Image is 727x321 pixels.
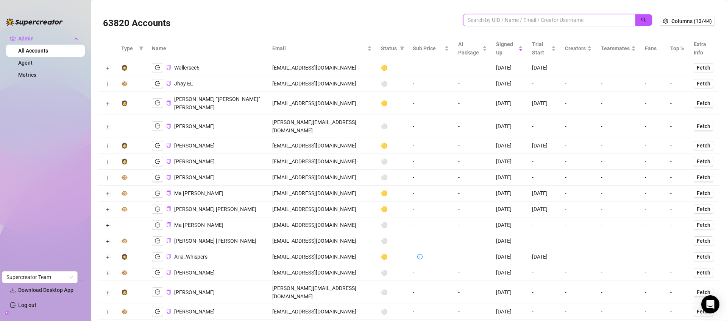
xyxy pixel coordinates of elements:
[105,191,111,197] button: Expand row
[694,268,713,277] button: Fetch
[689,37,719,60] th: Extra Info
[152,252,163,261] button: logout
[560,60,596,76] td: -
[601,143,602,149] span: -
[454,170,491,186] td: -
[660,17,715,26] button: Columns (13/44)
[166,191,171,196] button: Copy Account UID
[666,186,689,202] td: -
[105,81,111,87] button: Expand row
[666,202,689,217] td: -
[527,115,560,138] td: -
[152,98,163,107] button: logout
[601,81,602,87] span: -
[527,233,560,249] td: -
[640,249,666,265] td: -
[666,217,689,233] td: -
[152,157,163,166] button: logout
[640,154,666,170] td: -
[560,115,596,138] td: -
[666,60,689,76] td: -
[268,249,377,265] td: [EMAIL_ADDRESS][DOMAIN_NAME]
[121,307,128,316] div: 🐵
[166,143,171,148] span: copy
[268,154,377,170] td: [EMAIL_ADDRESS][DOMAIN_NAME]
[491,76,527,92] td: [DATE]
[694,236,713,245] button: Fetch
[697,270,710,276] span: Fetch
[560,76,596,92] td: -
[454,249,491,265] td: -
[155,191,160,196] span: logout
[155,65,160,70] span: logout
[268,138,377,154] td: [EMAIL_ADDRESS][DOMAIN_NAME]
[491,265,527,281] td: [DATE]
[105,254,111,261] button: Expand row
[381,65,387,71] span: 🟡
[491,202,527,217] td: [DATE]
[268,170,377,186] td: [EMAIL_ADDRESS][DOMAIN_NAME]
[147,37,268,60] th: Name
[166,222,171,227] span: copy
[152,307,163,316] button: logout
[697,123,710,129] span: Fetch
[105,239,111,245] button: Expand row
[454,265,491,281] td: -
[640,138,666,154] td: -
[6,271,73,283] span: Supercreator Team
[381,44,397,53] span: Status
[268,186,377,202] td: [EMAIL_ADDRESS][DOMAIN_NAME]
[560,217,596,233] td: -
[400,46,404,51] span: filter
[381,190,387,196] span: 🟡
[560,249,596,265] td: -
[527,170,560,186] td: -
[694,79,713,88] button: Fetch
[105,309,111,315] button: Expand row
[381,123,387,129] span: ⚪
[601,44,630,53] span: Teammates
[174,81,193,87] span: Jhay EL
[105,270,111,276] button: Expand row
[408,76,454,92] td: -
[174,96,260,110] span: [PERSON_NAME] “[PERSON_NAME]” [PERSON_NAME]
[166,175,171,180] button: Copy Account UID
[532,40,550,57] span: Trial Start
[458,40,481,57] span: AI Package
[527,202,560,217] td: [DATE]
[640,186,666,202] td: -
[560,186,596,202] td: -
[268,202,377,217] td: [EMAIL_ADDRESS][DOMAIN_NAME]
[560,265,596,281] td: -
[666,233,689,249] td: -
[268,233,377,249] td: [EMAIL_ADDRESS][DOMAIN_NAME]
[694,63,713,72] button: Fetch
[268,265,377,281] td: [EMAIL_ADDRESS][DOMAIN_NAME]
[166,254,171,260] button: Copy Account UID
[697,65,710,71] span: Fetch
[272,44,366,53] span: Email
[697,174,710,180] span: Fetch
[694,157,713,166] button: Fetch
[560,233,596,249] td: -
[166,159,171,164] button: Copy Account UID
[596,37,640,60] th: Teammates
[491,60,527,76] td: [DATE]
[18,48,48,54] a: All Accounts
[413,44,443,53] span: Sub Price
[105,143,111,149] button: Expand row
[663,19,668,24] span: setting
[166,191,171,195] span: copy
[694,307,713,316] button: Fetch
[454,92,491,115] td: -
[560,202,596,217] td: -
[381,81,387,87] span: ⚪
[491,92,527,115] td: [DATE]
[491,115,527,138] td: [DATE]
[105,65,111,71] button: Expand row
[408,154,454,170] td: -
[454,115,491,138] td: -
[408,265,454,281] td: -
[640,37,666,60] th: Fans
[121,157,128,166] div: 🧔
